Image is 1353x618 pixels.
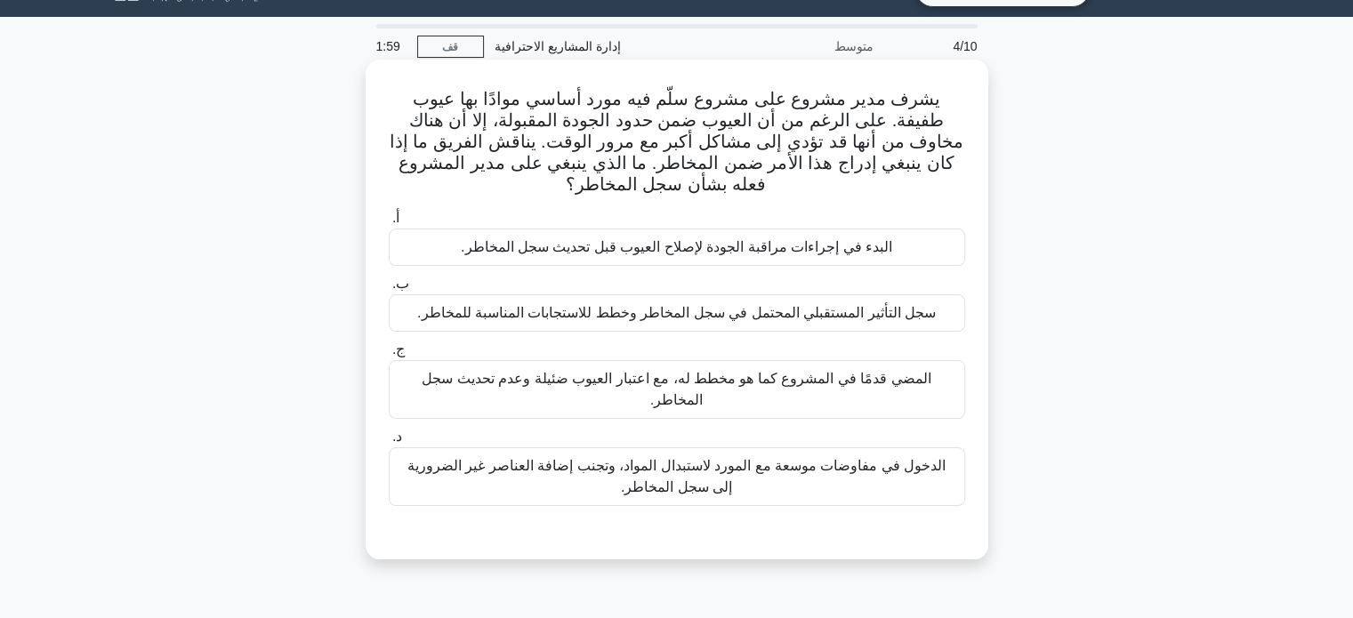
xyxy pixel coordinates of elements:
font: د. [392,429,402,444]
font: ج. [392,341,405,357]
font: يشرف مدير مشروع على مشروع سلّم فيه مورد أساسي موادًا بها عيوب طفيفة. على الرغم من أن العيوب ضمن ح... [390,89,963,194]
font: متوسط [834,39,874,53]
font: سجل التأثير المستقبلي المحتمل في سجل المخاطر وخطط للاستجابات المناسبة للمخاطر. [417,305,936,320]
font: الدخول في مفاوضات موسعة مع المورد لاستبدال المواد، وتجنب إضافة العناصر غير الضرورية إلى سجل المخاطر. [407,458,946,494]
font: المضي قدمًا في المشروع كما هو مخطط له، مع اعتبار العيوب ضئيلة وعدم تحديث سجل المخاطر. [422,371,930,407]
font: ب. [392,276,409,291]
font: 1:59 [376,39,400,53]
font: إدارة المشاريع الاحترافية [495,39,621,53]
font: البدء في إجراءات مراقبة الجودة لإصلاح العيوب قبل تحديث سجل المخاطر. [461,239,892,254]
font: أ. [392,210,399,225]
a: قف [417,36,484,58]
font: 4/10 [953,39,977,53]
font: قف [442,41,458,53]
